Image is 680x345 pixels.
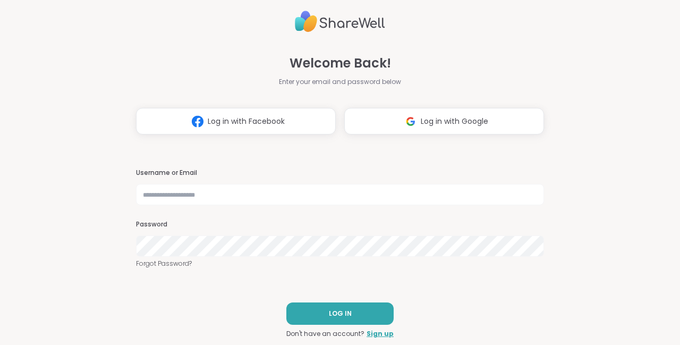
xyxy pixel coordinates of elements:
[208,116,285,127] span: Log in with Facebook
[136,220,544,229] h3: Password
[421,116,488,127] span: Log in with Google
[286,302,394,325] button: LOG IN
[295,6,385,37] img: ShareWell Logo
[290,54,391,73] span: Welcome Back!
[188,112,208,131] img: ShareWell Logomark
[329,309,352,318] span: LOG IN
[367,329,394,339] a: Sign up
[401,112,421,131] img: ShareWell Logomark
[136,259,544,268] a: Forgot Password?
[344,108,544,134] button: Log in with Google
[136,108,336,134] button: Log in with Facebook
[286,329,364,339] span: Don't have an account?
[279,77,401,87] span: Enter your email and password below
[136,169,544,178] h3: Username or Email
